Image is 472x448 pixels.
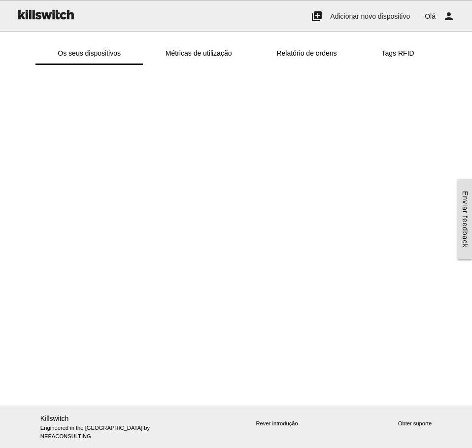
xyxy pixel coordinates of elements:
[143,41,254,65] a: Métricas de utilização
[398,420,432,426] a: Obter suporte
[443,0,455,32] i: person
[256,420,298,426] a: Rever introdução
[425,12,436,20] span: Olá
[330,12,410,20] span: Adicionar novo dispositivo
[254,41,359,65] a: Relatório de ordens
[458,179,472,259] a: Enviar feedback
[311,0,323,32] i: add_to_photos
[359,41,437,65] a: Tags RFID
[15,0,76,28] img: ks-logo-black-160-b.png
[40,414,164,441] p: Engineered in the [GEOGRAPHIC_DATA] by NEEACONSULTING
[40,415,69,422] a: Killswitch
[35,41,143,65] a: Os seus dispositivos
